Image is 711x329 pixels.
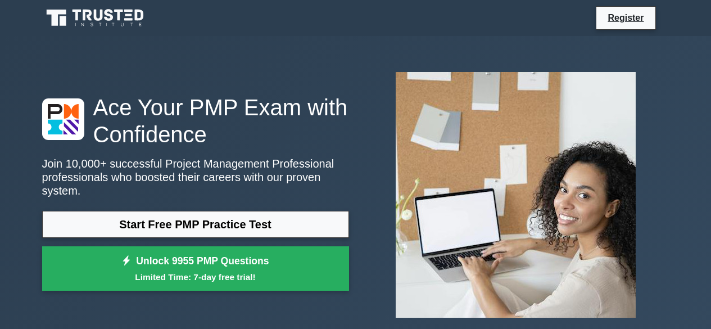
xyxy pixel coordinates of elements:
[42,94,349,148] h1: Ace Your PMP Exam with Confidence
[601,11,650,25] a: Register
[42,157,349,197] p: Join 10,000+ successful Project Management Professional professionals who boosted their careers w...
[42,246,349,291] a: Unlock 9955 PMP QuestionsLimited Time: 7-day free trial!
[56,271,335,283] small: Limited Time: 7-day free trial!
[42,211,349,238] a: Start Free PMP Practice Test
